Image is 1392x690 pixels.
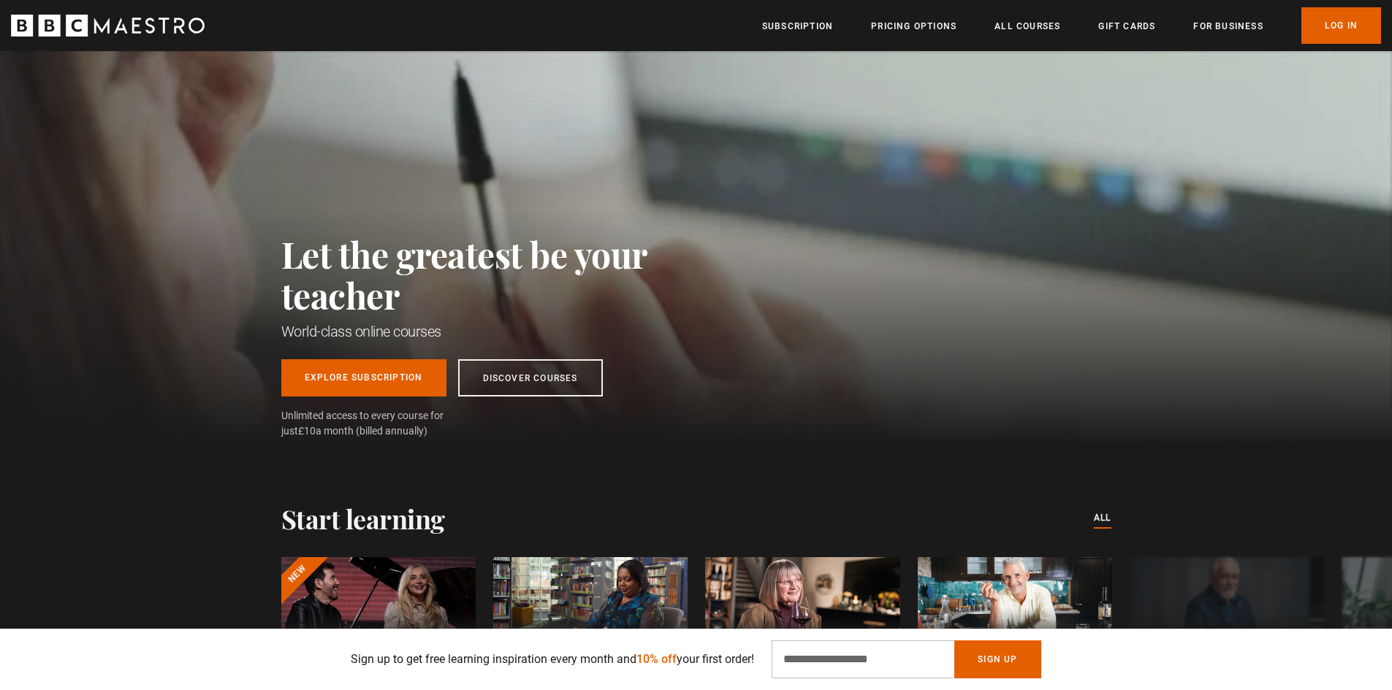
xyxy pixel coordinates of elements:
[281,359,446,396] a: Explore Subscription
[1193,19,1263,34] a: For business
[1094,510,1111,526] a: All
[1301,7,1381,44] a: Log In
[281,557,476,667] a: New New Releases
[1098,19,1155,34] a: Gift Cards
[954,640,1041,678] button: Sign Up
[918,557,1112,667] a: Wellness
[281,503,445,534] h2: Start learning
[636,652,677,666] span: 10% off
[351,651,754,668] p: Sign up to get free learning inspiration every month and your first order!
[493,557,688,667] a: Writing
[994,19,1060,34] a: All Courses
[458,359,603,396] a: Discover Courses
[1130,557,1324,667] a: Film, TV, & The Stage
[11,15,205,37] svg: BBC Maestro
[298,425,316,437] span: £10
[871,19,956,34] a: Pricing Options
[705,557,900,667] a: Food & Drink
[281,408,479,439] span: Unlimited access to every course for just a month (billed annually)
[762,19,833,34] a: Subscription
[281,321,712,342] h1: World-class online courses
[762,7,1381,44] nav: Primary
[281,234,712,315] h2: Let the greatest be your teacher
